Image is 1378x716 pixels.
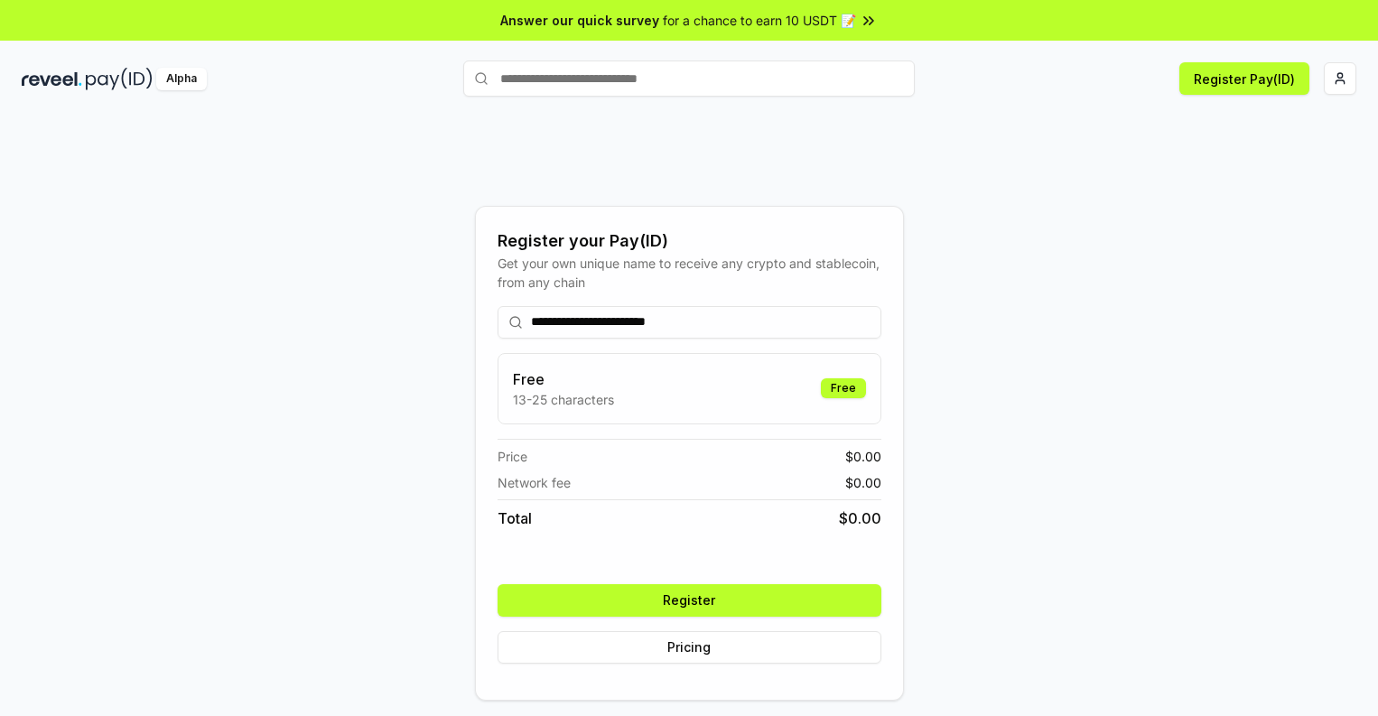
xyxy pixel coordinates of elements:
[22,68,82,90] img: reveel_dark
[498,228,881,254] div: Register your Pay(ID)
[498,584,881,617] button: Register
[513,368,614,390] h3: Free
[1179,62,1309,95] button: Register Pay(ID)
[156,68,207,90] div: Alpha
[498,631,881,664] button: Pricing
[500,11,659,30] span: Answer our quick survey
[498,447,527,466] span: Price
[513,390,614,409] p: 13-25 characters
[498,507,532,529] span: Total
[663,11,856,30] span: for a chance to earn 10 USDT 📝
[839,507,881,529] span: $ 0.00
[86,68,153,90] img: pay_id
[498,254,881,292] div: Get your own unique name to receive any crypto and stablecoin, from any chain
[845,447,881,466] span: $ 0.00
[498,473,571,492] span: Network fee
[845,473,881,492] span: $ 0.00
[821,378,866,398] div: Free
